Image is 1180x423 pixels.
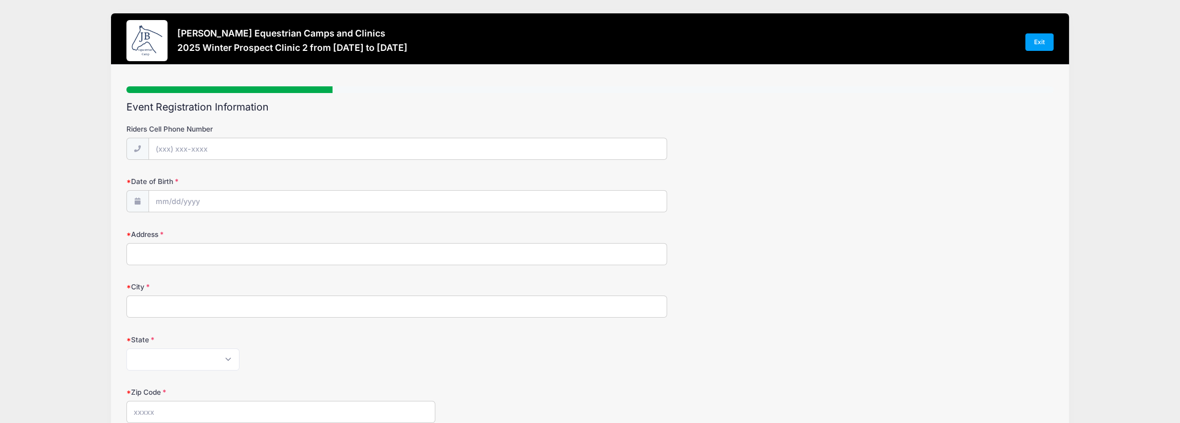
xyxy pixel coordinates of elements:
[177,42,408,53] h3: 2025 Winter Prospect Clinic 2 from [DATE] to [DATE]
[149,190,668,212] input: mm/dd/yyyy
[126,401,436,423] input: xxxxx
[149,138,668,160] input: (xxx) xxx-xxxx
[126,387,436,397] label: Zip Code
[126,176,436,187] label: Date of Birth
[126,229,436,240] label: Address
[177,28,408,39] h3: [PERSON_NAME] Equestrian Camps and Clinics
[126,124,436,134] label: Riders Cell Phone Number
[126,101,1054,113] h2: Event Registration Information
[126,282,436,292] label: City
[1025,33,1054,51] a: Exit
[126,335,436,345] label: State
